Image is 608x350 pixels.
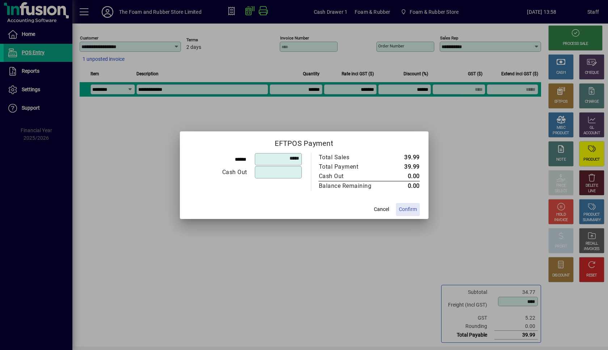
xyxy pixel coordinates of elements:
button: Cancel [370,203,393,216]
div: Cash Out [189,168,247,177]
span: Cancel [374,206,389,213]
td: 39.99 [387,162,420,172]
h2: EFTPOS Payment [180,131,428,152]
div: Balance Remaining [319,182,380,190]
button: Confirm [396,203,420,216]
td: 0.00 [387,181,420,191]
td: Total Sales [318,153,387,162]
td: 39.99 [387,153,420,162]
td: 0.00 [387,172,420,181]
td: Total Payment [318,162,387,172]
div: Cash Out [319,172,380,181]
span: Confirm [399,206,417,213]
